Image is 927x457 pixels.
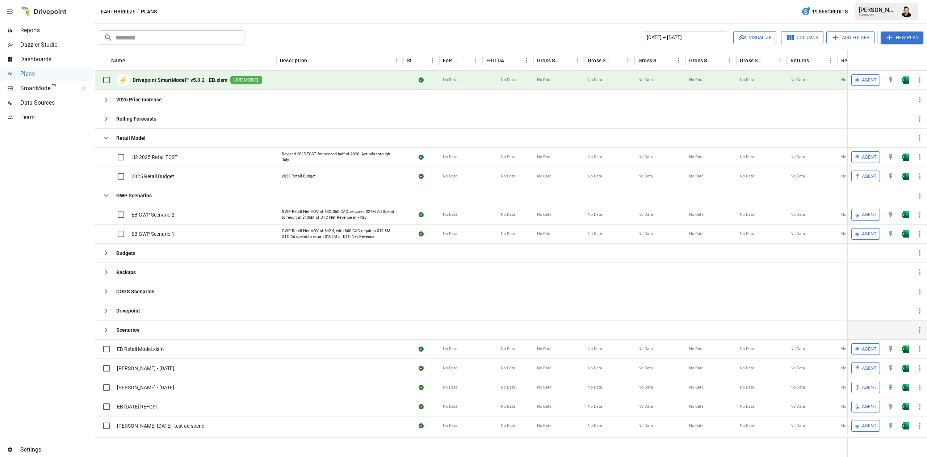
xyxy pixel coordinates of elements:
button: Agent [851,343,880,355]
div: Francisco Sanchez [901,6,913,17]
span: No Data [689,173,704,179]
button: Sort [461,55,471,66]
button: Sort [714,55,724,66]
span: No Data [443,77,457,83]
span: No Data [841,346,856,352]
button: Agent [851,171,880,182]
span: Agent [862,345,877,353]
span: No Data [501,231,515,237]
span: [PERSON_NAME] - [DATE] [117,384,174,391]
span: No Data [740,365,754,371]
div: Sync complete [419,76,424,84]
span: Dashboards [20,55,93,64]
span: No Data [841,404,856,410]
span: Reports [20,26,93,35]
button: Sort [562,55,572,66]
div: Returns: DTC Online [841,58,865,63]
button: Agent [851,401,880,412]
span: No Data [588,77,602,83]
div: Open in Quick Edit [887,403,894,410]
button: Sort [511,55,521,66]
span: No Data [537,154,551,160]
span: No Data [588,173,602,179]
button: EBITDA Margin column menu [521,55,532,66]
div: Sync complete [419,365,424,372]
button: Sort [917,55,927,66]
span: No Data [790,365,805,371]
img: quick-edit-flash.b8aec18c.svg [887,230,894,238]
span: Agent [862,403,877,411]
span: No Data [443,385,457,390]
span: No Data [841,231,856,237]
span: 19,866 Credits [812,7,848,16]
button: Description column menu [391,55,401,66]
span: No Data [689,77,704,83]
span: No Data [790,385,805,390]
span: Plans [20,70,93,78]
div: Open in Quick Edit [887,173,894,180]
span: Settings [20,445,93,454]
span: No Data [689,385,704,390]
img: quick-edit-flash.b8aec18c.svg [887,365,894,372]
span: ™ [52,83,57,92]
div: Open in Quick Edit [887,422,894,429]
div: Earthbreeze [859,13,897,17]
span: No Data [443,154,457,160]
div: Open in Excel [902,422,909,429]
span: No Data [588,404,602,410]
span: No Data [443,346,457,352]
span: No Data [790,77,805,83]
span: No Data [638,365,653,371]
span: No Data [638,423,653,429]
img: quick-edit-flash.b8aec18c.svg [887,211,894,218]
img: excel-icon.76473adf.svg [902,230,909,238]
img: excel-icon.76473adf.svg [902,211,909,218]
div: Gross Sales: Marketplace [638,58,663,63]
button: Sort [417,55,427,66]
b: 2025 Price Increase [116,96,162,103]
span: No Data [501,365,515,371]
span: Agent [862,153,877,162]
span: No Data [443,423,457,429]
div: EBITDA Margin [486,58,511,63]
button: Sort [308,55,318,66]
span: No Data [689,231,704,237]
span: No Data [841,385,856,390]
b: Drivepoint SmartModel™ v5.0.2 - EB.xlsm [133,76,227,84]
div: Sync complete [419,211,424,218]
span: No Data [537,365,551,371]
span: No Data [638,154,653,160]
button: Agent [851,74,880,86]
b: Backups [116,269,136,276]
span: LIVE MODEL [230,77,262,84]
span: No Data [689,154,704,160]
span: No Data [588,154,602,160]
button: Returns column menu [826,55,836,66]
button: Sort [663,55,674,66]
button: New Plan [881,32,923,44]
span: No Data [740,385,754,390]
button: Visualize [733,31,776,44]
div: Name [111,58,125,63]
div: Sync complete [419,154,424,161]
span: No Data [501,404,515,410]
span: No Data [501,154,515,160]
b: COGS Scenarios [116,288,154,295]
button: Add Folder [826,31,874,44]
span: No Data [689,212,704,218]
span: No Data [638,77,653,83]
b: Drivepoint [116,307,140,314]
div: 2025 Retail Budget [282,173,316,179]
span: No Data [689,423,704,429]
div: Gross Sales: Retail [740,58,764,63]
img: excel-icon.76473adf.svg [902,384,909,391]
img: excel-icon.76473adf.svg [902,173,909,180]
span: No Data [537,231,551,237]
span: No Data [689,346,704,352]
span: No Data [443,173,457,179]
img: quick-edit-flash.b8aec18c.svg [887,384,894,391]
span: Agent [862,211,877,219]
span: No Data [790,404,805,410]
span: No Data [689,404,704,410]
span: SmartModel [20,84,73,93]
